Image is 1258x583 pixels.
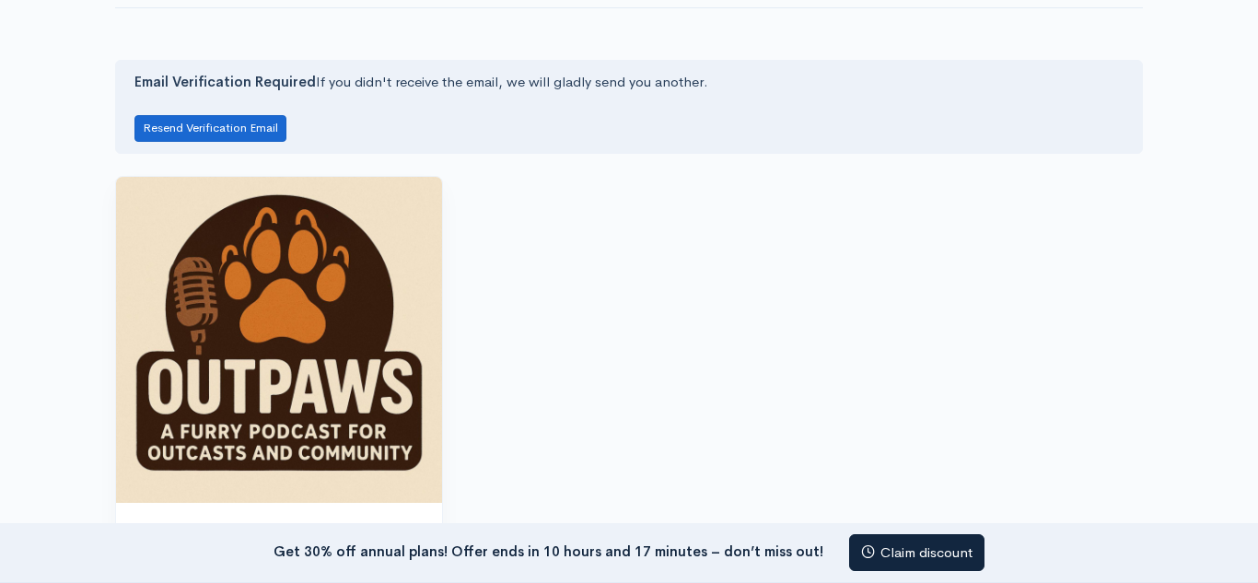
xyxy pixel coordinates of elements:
img: OutPaws [116,177,442,503]
strong: Get 30% off annual plans! Offer ends in 10 hours and 17 minutes – don’t miss out! [274,542,823,559]
div: If you didn't receive the email, we will gladly send you another. [115,60,1143,153]
strong: Email Verification Required [134,73,316,90]
button: Resend Verification Email [134,115,286,142]
a: Claim discount [849,534,984,572]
